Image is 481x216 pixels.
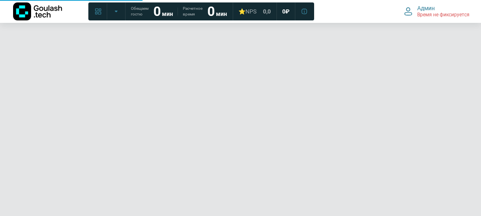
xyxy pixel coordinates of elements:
a: 0 ₽ [277,4,294,19]
strong: 0 [207,4,215,19]
span: Админ [417,4,435,12]
span: 0,0 [263,8,271,15]
span: мин [216,11,227,17]
a: ⭐NPS 0,0 [234,4,276,19]
span: NPS [245,8,256,15]
div: ⭐ [238,8,256,15]
span: Время не фиксируется [417,12,470,18]
button: Админ Время не фиксируется [399,3,474,20]
span: ₽ [285,8,290,15]
span: мин [162,11,173,17]
span: Обещаем гостю [131,6,148,17]
a: Обещаем гостю 0 мин Расчетное время 0 мин [126,4,232,19]
span: Расчетное время [183,6,202,17]
img: Логотип компании Goulash.tech [13,2,62,20]
span: 0 [282,8,285,15]
strong: 0 [153,4,161,19]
